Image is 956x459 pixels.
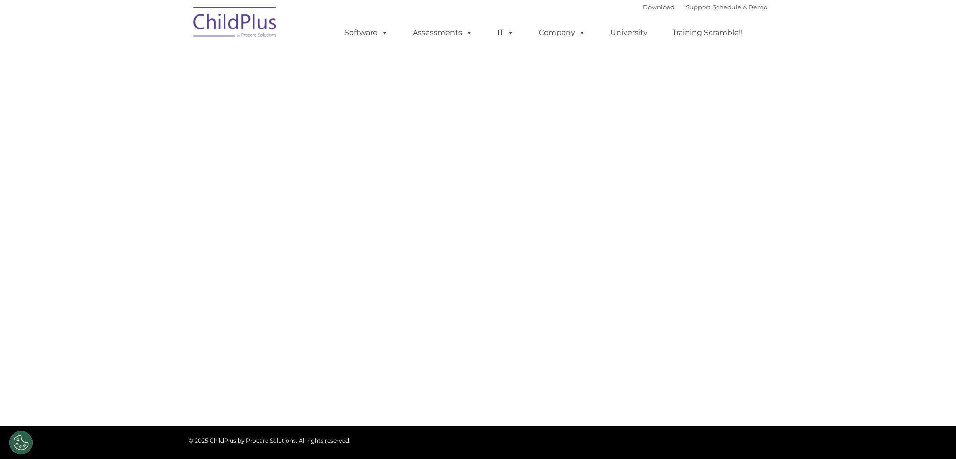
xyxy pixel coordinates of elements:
[601,23,657,42] a: University
[189,437,351,444] span: © 2025 ChildPlus by Procare Solutions. All rights reserved.
[686,3,710,11] a: Support
[643,3,675,11] a: Download
[335,23,397,42] a: Software
[488,23,523,42] a: IT
[663,23,752,42] a: Training Scramble!!
[189,0,282,47] img: ChildPlus by Procare Solutions
[712,3,767,11] a: Schedule A Demo
[9,431,33,454] button: Cookies Settings
[643,3,767,11] font: |
[529,23,595,42] a: Company
[403,23,482,42] a: Assessments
